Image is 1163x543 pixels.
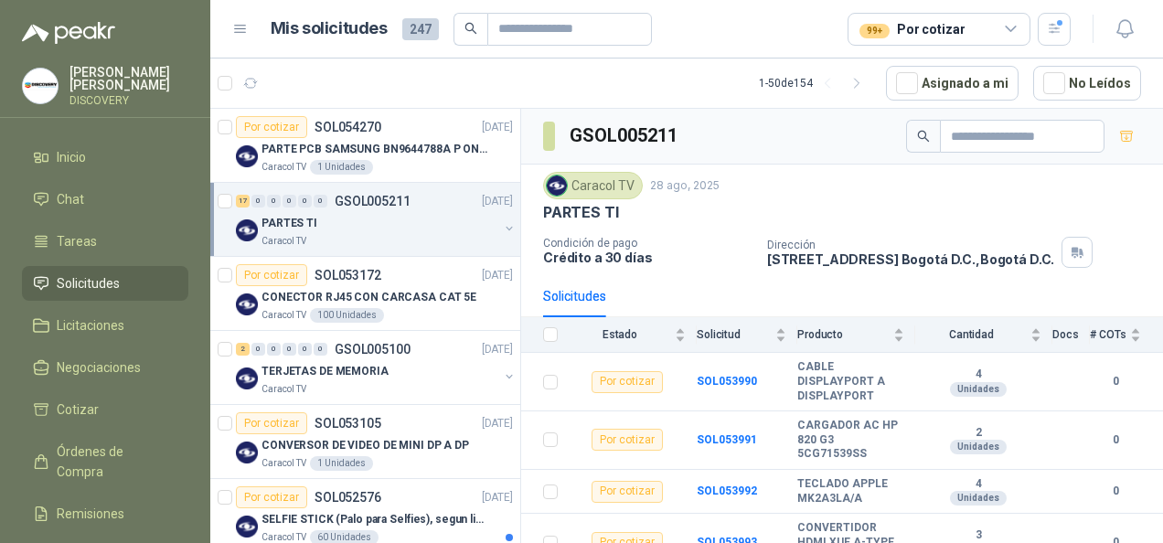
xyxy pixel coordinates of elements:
[915,367,1041,382] b: 4
[236,190,517,249] a: 17 0 0 0 0 0 GSOL005211[DATE] Company LogoPARTES TICaracol TV
[697,433,757,446] a: SOL053991
[543,172,643,199] div: Caracol TV
[767,239,1054,251] p: Dirección
[1052,317,1090,353] th: Docs
[697,375,757,388] a: SOL053990
[543,250,752,265] p: Crédito a 30 días
[482,119,513,136] p: [DATE]
[917,130,930,143] span: search
[886,66,1019,101] button: Asignado a mi
[315,491,381,504] p: SOL052576
[210,257,520,331] a: Por cotizarSOL053172[DATE] Company LogoCONECTOR RJ45 CON CARCASA CAT 5ECaracol TV100 Unidades
[797,419,904,462] b: CARGADOR AC HP 820 G3 5CG71539SS
[236,516,258,538] img: Company Logo
[22,266,188,301] a: Solicitudes
[335,343,411,356] p: GSOL005100
[482,489,513,506] p: [DATE]
[697,317,797,353] th: Solicitud
[592,429,663,451] div: Por cotizar
[57,442,171,482] span: Órdenes de Compra
[402,18,439,40] span: 247
[592,481,663,503] div: Por cotizar
[236,264,307,286] div: Por cotizar
[267,195,281,208] div: 0
[236,195,250,208] div: 17
[315,269,381,282] p: SOL053172
[482,193,513,210] p: [DATE]
[859,24,890,38] div: 99+
[314,343,327,356] div: 0
[482,267,513,284] p: [DATE]
[915,317,1052,353] th: Cantidad
[236,145,258,167] img: Company Logo
[543,203,618,222] p: PARTES TI
[57,315,124,335] span: Licitaciones
[482,341,513,358] p: [DATE]
[22,224,188,259] a: Tareas
[569,328,671,341] span: Estado
[310,456,373,471] div: 1 Unidades
[1090,431,1141,449] b: 0
[1090,328,1126,341] span: # COTs
[314,195,327,208] div: 0
[23,69,58,103] img: Company Logo
[1090,317,1163,353] th: # COTs
[261,456,306,471] p: Caracol TV
[543,237,752,250] p: Condición de pago
[915,426,1041,441] b: 2
[271,16,388,42] h1: Mis solicitudes
[57,357,141,378] span: Negociaciones
[950,491,1007,506] div: Unidades
[261,141,489,158] p: PARTE PCB SAMSUNG BN9644788A P ONECONNE
[570,122,680,150] h3: GSOL005211
[261,363,389,380] p: TERJETAS DE MEMORIA
[697,484,757,497] a: SOL053992
[592,371,663,393] div: Por cotizar
[236,412,307,434] div: Por cotizar
[251,195,265,208] div: 0
[298,343,312,356] div: 0
[543,286,606,306] div: Solicitudes
[236,116,307,138] div: Por cotizar
[236,338,517,397] a: 2 0 0 0 0 0 GSOL005100[DATE] Company LogoTERJETAS DE MEMORIACaracol TV
[759,69,871,98] div: 1 - 50 de 154
[236,486,307,508] div: Por cotizar
[22,308,188,343] a: Licitaciones
[236,442,258,463] img: Company Logo
[210,405,520,479] a: Por cotizarSOL053105[DATE] Company LogoCONVERSOR DE VIDEO DE MINI DP A DPCaracol TV1 Unidades
[315,417,381,430] p: SOL053105
[261,308,306,323] p: Caracol TV
[22,182,188,217] a: Chat
[547,176,567,196] img: Company Logo
[697,328,772,341] span: Solicitud
[22,140,188,175] a: Inicio
[1090,483,1141,500] b: 0
[1090,373,1141,390] b: 0
[915,528,1041,543] b: 3
[210,109,520,183] a: Por cotizarSOL054270[DATE] Company LogoPARTE PCB SAMSUNG BN9644788A P ONECONNECaracol TV1 Unidades
[57,231,97,251] span: Tareas
[859,19,965,39] div: Por cotizar
[261,289,476,306] p: CONECTOR RJ45 CON CARCASA CAT 5E
[57,399,99,420] span: Cotizar
[261,234,306,249] p: Caracol TV
[315,121,381,133] p: SOL054270
[797,477,904,506] b: TECLADO APPLE MK2A3LA/A
[261,215,317,232] p: PARTES TI
[650,177,720,195] p: 28 ago, 2025
[283,343,296,356] div: 0
[22,496,188,531] a: Remisiones
[950,382,1007,397] div: Unidades
[267,343,281,356] div: 0
[57,273,120,293] span: Solicitudes
[69,95,188,106] p: DISCOVERY
[261,382,306,397] p: Caracol TV
[22,434,188,489] a: Órdenes de Compra
[950,440,1007,454] div: Unidades
[335,195,411,208] p: GSOL005211
[261,437,469,454] p: CONVERSOR DE VIDEO DE MINI DP A DP
[22,392,188,427] a: Cotizar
